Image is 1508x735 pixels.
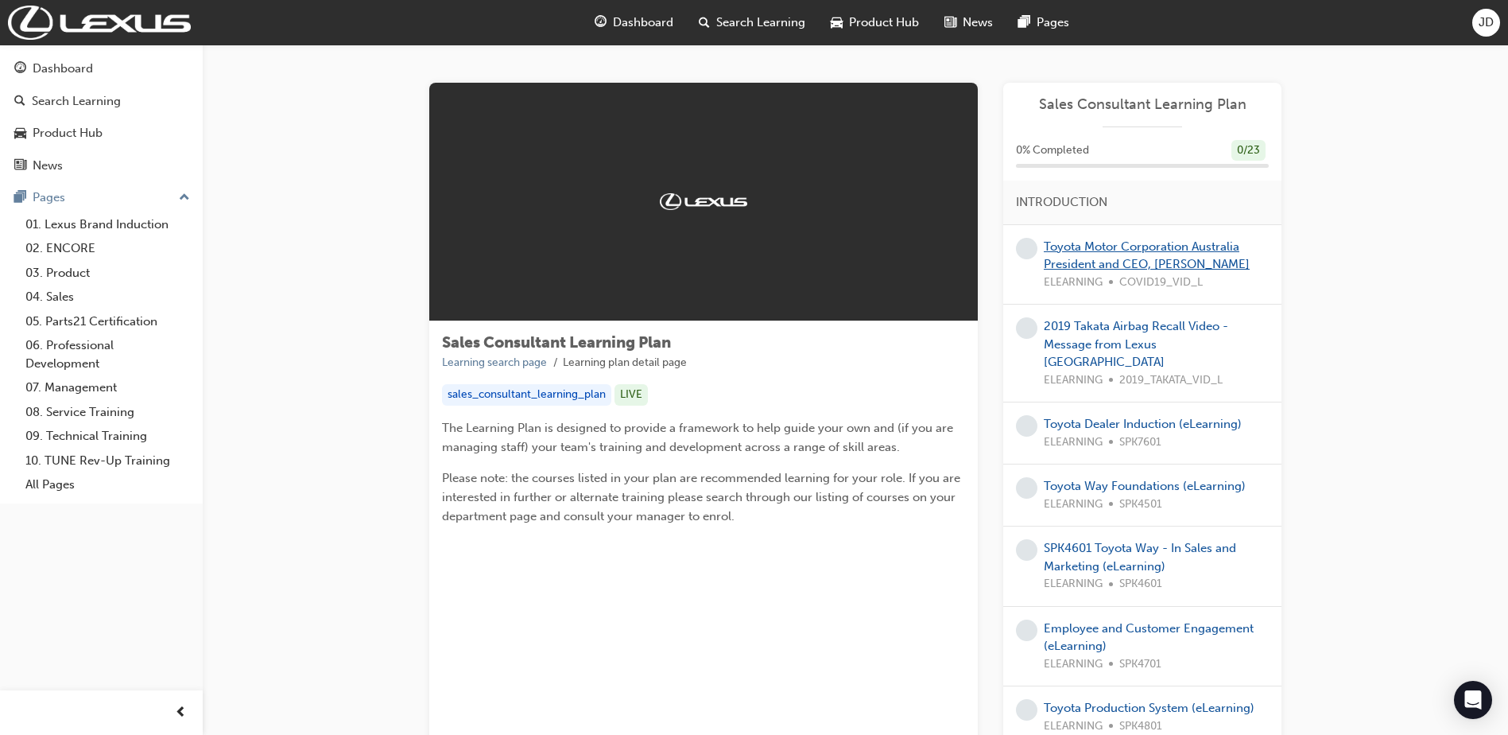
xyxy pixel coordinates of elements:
a: 04. Sales [19,285,196,309]
span: Sales Consultant Learning Plan [442,333,671,352]
a: 05. Parts21 Certification [19,309,196,334]
span: news-icon [944,13,956,33]
span: learningRecordVerb_NONE-icon [1016,620,1037,641]
span: ELEARNING [1044,496,1103,514]
span: car-icon [14,126,26,141]
a: 07. Management [19,375,196,400]
a: car-iconProduct Hub [818,6,932,39]
a: 08. Service Training [19,400,196,425]
span: SPK4501 [1119,496,1162,514]
a: All Pages [19,472,196,497]
span: Product Hub [849,14,919,32]
a: guage-iconDashboard [582,6,686,39]
div: Open Intercom Messenger [1454,681,1492,719]
span: The Learning Plan is designed to provide a framework to help guide your own and (if you are manag... [442,421,956,454]
a: Search Learning [6,87,196,116]
a: 06. Professional Development [19,333,196,375]
span: SPK4701 [1119,655,1161,674]
span: ELEARNING [1044,575,1103,593]
span: search-icon [14,95,25,109]
span: News [963,14,993,32]
a: Sales Consultant Learning Plan [1016,95,1269,114]
a: SPK4601 Toyota Way - In Sales and Marketing (eLearning) [1044,541,1236,574]
span: learningRecordVerb_NONE-icon [1016,477,1037,499]
span: pages-icon [1018,13,1030,33]
a: pages-iconPages [1006,6,1082,39]
span: car-icon [831,13,843,33]
a: Dashboard [6,54,196,84]
button: JD [1472,9,1500,37]
span: SPK4601 [1119,575,1162,593]
span: learningRecordVerb_NONE-icon [1016,415,1037,437]
span: Dashboard [613,14,673,32]
span: COVID19_VID_L [1119,274,1203,292]
span: ELEARNING [1044,274,1103,292]
li: Learning plan detail page [563,354,687,372]
div: sales_consultant_learning_plan [442,384,611,406]
a: 01. Lexus Brand Induction [19,212,196,237]
span: search-icon [699,13,710,33]
span: news-icon [14,159,26,173]
div: Product Hub [33,124,103,142]
span: Pages [1037,14,1069,32]
span: INTRODUCTION [1016,193,1107,212]
span: learningRecordVerb_NONE-icon [1016,539,1037,561]
a: Toyota Dealer Induction (eLearning) [1044,417,1242,431]
span: pages-icon [14,191,26,205]
span: guage-icon [14,62,26,76]
span: guage-icon [595,13,607,33]
div: LIVE [614,384,648,406]
span: Please note: the courses listed in your plan are recommended learning for your role. If you are i... [442,471,963,523]
a: Learning search page [442,356,547,369]
span: learningRecordVerb_NONE-icon [1016,238,1037,259]
span: ELEARNING [1044,371,1103,390]
a: 09. Technical Training [19,424,196,449]
a: Employee and Customer Engagement (eLearning) [1044,621,1254,654]
a: Product Hub [6,119,196,148]
span: up-icon [179,188,190,208]
span: learningRecordVerb_NONE-icon [1016,317,1037,339]
a: 02. ENCORE [19,236,196,261]
span: SPK7601 [1119,434,1161,452]
span: ELEARNING [1044,655,1103,674]
a: Toyota Motor Corporation Australia President and CEO, [PERSON_NAME] [1044,239,1250,272]
button: Pages [6,183,196,212]
div: Dashboard [33,60,93,78]
a: News [6,151,196,181]
div: Pages [33,189,65,207]
button: DashboardSearch LearningProduct HubNews [6,51,196,183]
img: Trak [8,6,191,40]
a: 03. Product [19,261,196,286]
a: Toyota Production System (eLearning) [1044,701,1254,715]
a: 10. TUNE Rev-Up Training [19,449,196,473]
span: 2019_TAKATA_VID_L [1119,371,1223,390]
span: learningRecordVerb_NONE-icon [1016,699,1037,721]
div: News [33,157,63,175]
a: Toyota Way Foundations (eLearning) [1044,479,1246,493]
span: 0 % Completed [1016,142,1089,160]
span: JD [1479,14,1494,32]
a: search-iconSearch Learning [686,6,818,39]
a: news-iconNews [932,6,1006,39]
img: Trak [660,193,747,209]
span: ELEARNING [1044,434,1103,452]
div: Search Learning [32,92,121,111]
a: 2019 Takata Airbag Recall Video - Message from Lexus [GEOGRAPHIC_DATA] [1044,319,1228,369]
span: prev-icon [175,703,187,723]
div: 0 / 23 [1231,140,1266,161]
span: Search Learning [716,14,805,32]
